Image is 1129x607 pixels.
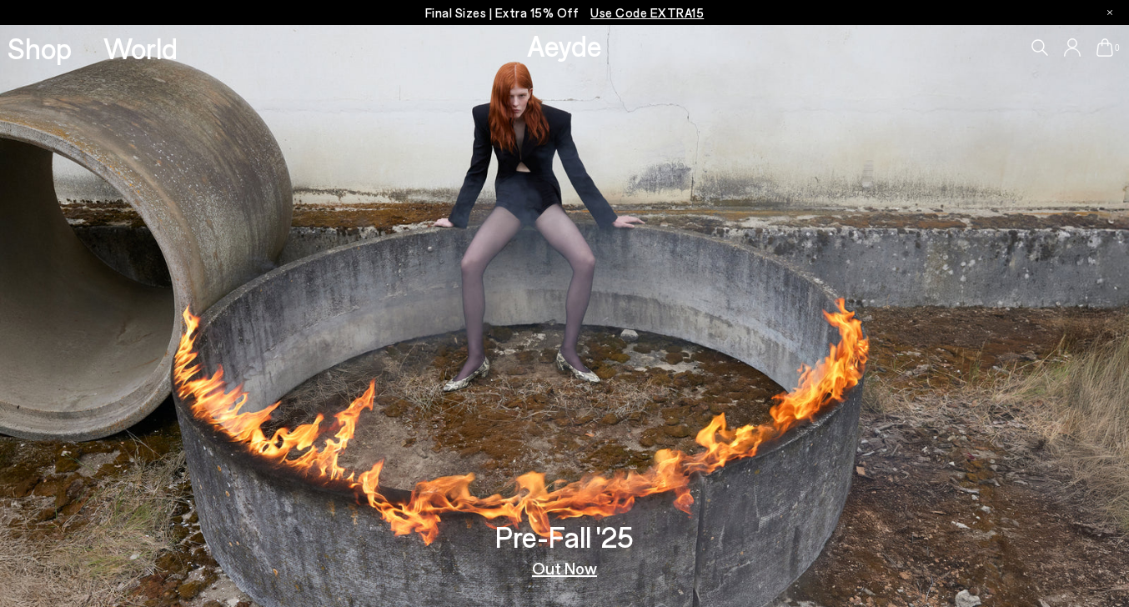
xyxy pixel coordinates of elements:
[495,522,634,551] h3: Pre-Fall '25
[8,33,72,63] a: Shop
[527,28,602,63] a: Aeyde
[103,33,178,63] a: World
[1113,43,1121,53] span: 0
[590,5,704,20] span: Navigate to /collections/ss25-final-sizes
[425,3,705,23] p: Final Sizes | Extra 15% Off
[1096,38,1113,57] a: 0
[532,559,597,576] a: Out Now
